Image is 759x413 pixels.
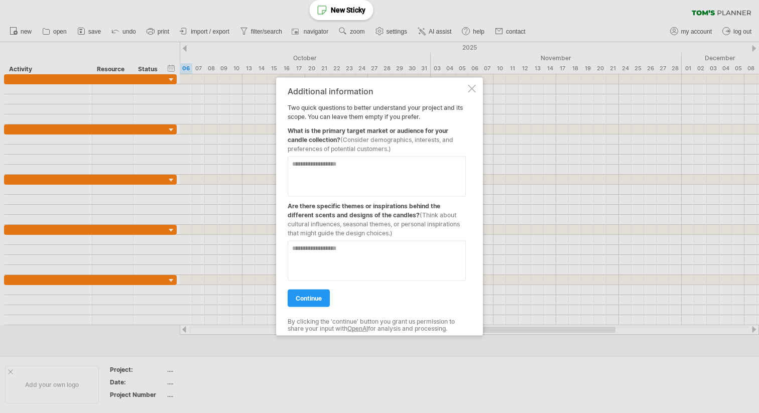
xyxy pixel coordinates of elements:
[288,86,466,327] div: Two quick questions to better understand your project and its scope. You can leave them empty if ...
[347,325,368,332] a: OpenAI
[288,135,453,152] span: (Consider demographics, interests, and preferences of potential customers.)
[288,289,330,307] a: continue
[288,196,466,237] div: Are there specific themes or inspirations behind the different scents and designs of the candles?
[288,318,466,332] div: By clicking the 'continue' button you grant us permission to share your input with for analysis a...
[288,86,466,95] div: Additional information
[288,121,466,153] div: What is the primary target market or audience for your candle collection?
[288,211,460,236] span: (Think about cultural influences, seasonal themes, or personal inspirations that might guide the ...
[296,294,322,302] span: continue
